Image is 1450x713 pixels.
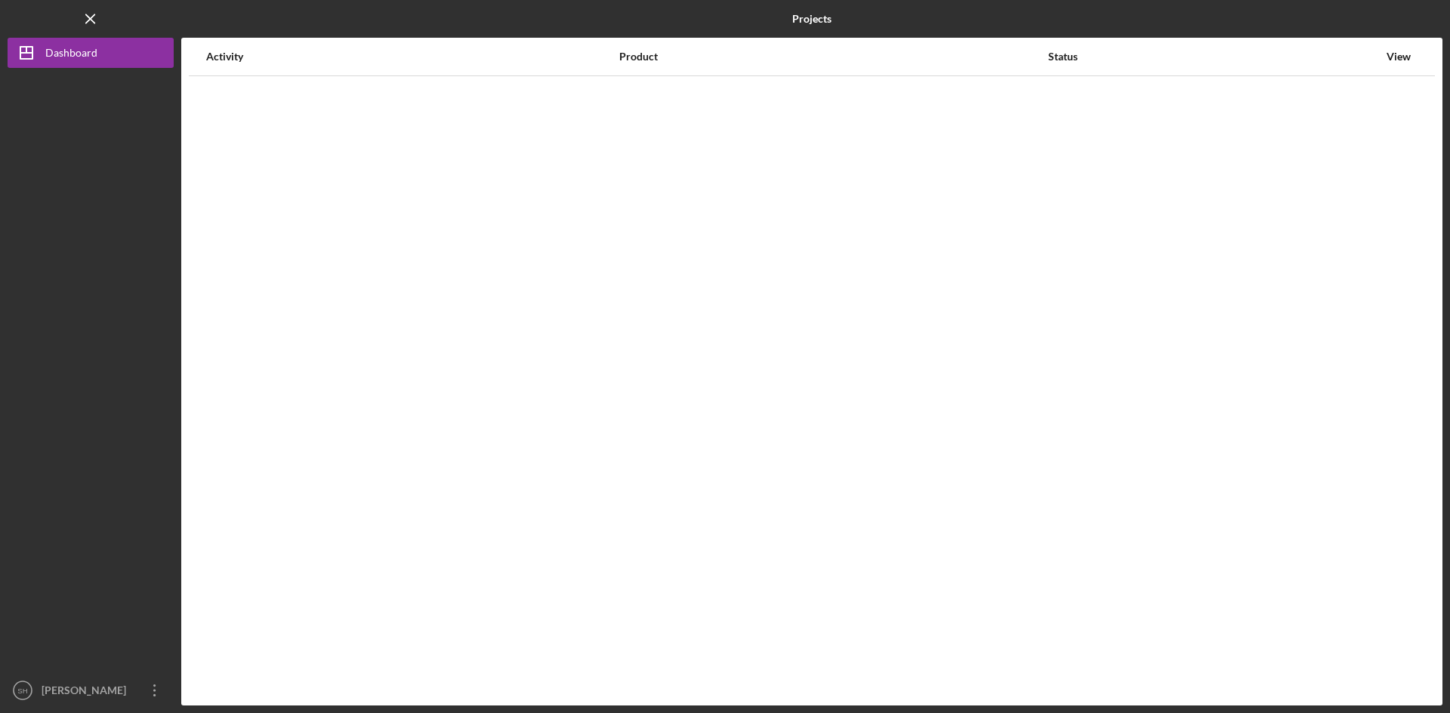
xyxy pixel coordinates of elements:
[8,38,174,68] button: Dashboard
[619,51,1047,63] div: Product
[8,675,174,705] button: SH[PERSON_NAME]
[1048,51,1378,63] div: Status
[206,51,618,63] div: Activity
[1380,51,1418,63] div: View
[17,687,27,695] text: SH
[38,675,136,709] div: [PERSON_NAME]
[45,38,97,72] div: Dashboard
[792,13,831,25] b: Projects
